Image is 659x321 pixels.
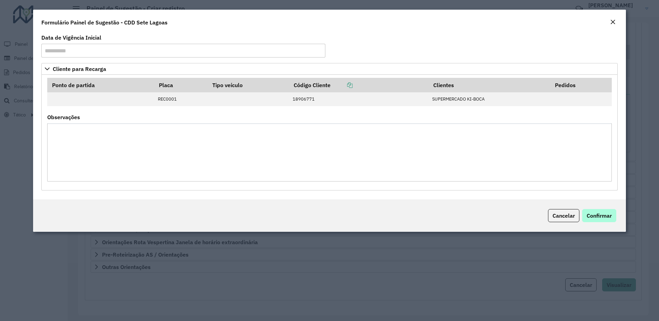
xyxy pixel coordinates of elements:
div: Cliente para Recarga [41,75,618,190]
button: Cancelar [548,209,579,222]
td: 18906771 [289,92,428,106]
h4: Formulário Painel de Sugestão - CDD Sete Lagoas [41,18,168,27]
label: Observações [47,113,80,121]
td: REC0001 [154,92,207,106]
em: Fechar [610,19,616,25]
span: Cliente para Recarga [53,66,106,72]
button: Confirmar [582,209,616,222]
a: Copiar [331,82,353,89]
th: Código Cliente [289,78,428,92]
button: Close [608,18,618,27]
th: Placa [154,78,207,92]
th: Tipo veículo [207,78,289,92]
label: Data de Vigência Inicial [41,33,101,42]
th: Ponto de partida [47,78,154,92]
th: Clientes [428,78,550,92]
th: Pedidos [550,78,612,92]
a: Cliente para Recarga [41,63,618,75]
td: SUPERMERCADO KI-BOCA [428,92,550,106]
span: Cancelar [552,212,575,219]
span: Confirmar [587,212,612,219]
